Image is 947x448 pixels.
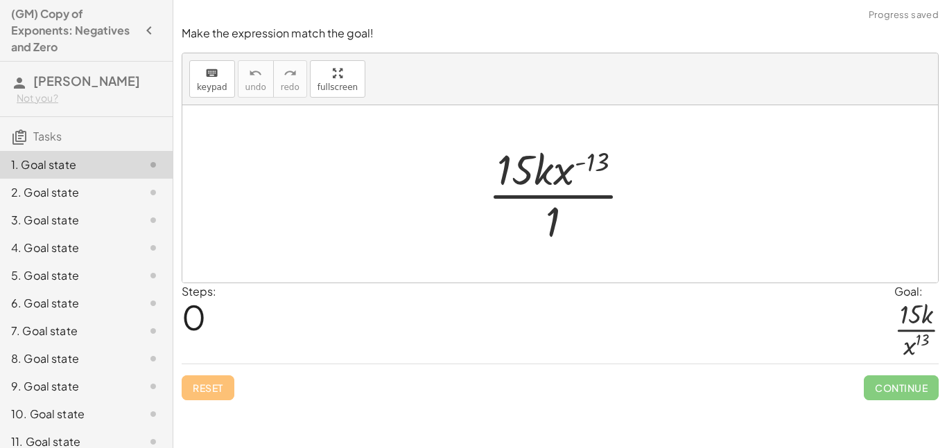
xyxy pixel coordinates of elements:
i: Task not started. [145,212,162,229]
button: redoredo [273,60,307,98]
button: keyboardkeypad [189,60,235,98]
i: Task not started. [145,406,162,422]
span: undo [245,82,266,92]
div: 7. Goal state [11,323,123,339]
div: 2. Goal state [11,184,123,201]
span: fullscreen [318,82,358,92]
div: 1. Goal state [11,156,123,173]
button: fullscreen [310,60,365,98]
span: redo [281,82,299,92]
div: 8. Goal state [11,350,123,367]
div: 9. Goal state [11,378,123,395]
button: undoundo [238,60,274,98]
div: Goal: [894,283,939,300]
div: 3. Goal state [11,212,123,229]
i: Task not started. [145,295,162,312]
div: 5. Goal state [11,267,123,284]
i: redo [284,65,297,82]
i: Task not started. [145,350,162,367]
div: 6. Goal state [11,295,123,312]
div: Not you? [17,91,162,105]
i: Task not started. [145,323,162,339]
i: keyboard [205,65,218,82]
span: Progress saved [869,8,939,22]
i: Task not started. [145,156,162,173]
span: 0 [182,296,206,338]
p: Make the expression match the goal! [182,26,939,42]
i: Task not started. [145,184,162,201]
div: 4. Goal state [11,240,123,256]
i: Task not started. [145,267,162,284]
span: Tasks [33,129,62,143]
h4: (GM) Copy of Exponents: Negatives and Zero [11,6,137,55]
span: [PERSON_NAME] [33,73,140,89]
i: undo [249,65,262,82]
div: 10. Goal state [11,406,123,422]
i: Task not started. [145,240,162,256]
i: Task not started. [145,378,162,395]
label: Steps: [182,284,216,298]
span: keypad [197,82,227,92]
